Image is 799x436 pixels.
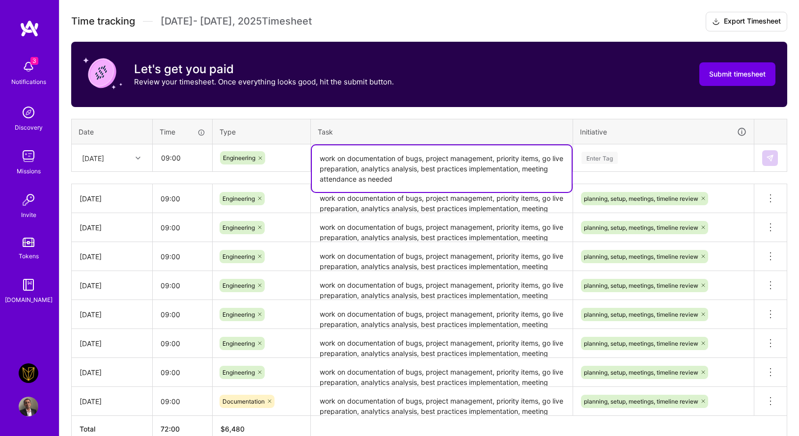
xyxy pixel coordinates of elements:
span: Engineering [222,311,255,318]
span: Engineering [222,340,255,347]
span: planning, setup, meetings, timeline review [584,311,698,318]
input: HH:MM [153,244,212,270]
input: HH:MM [153,215,212,241]
div: Discovery [15,122,43,133]
textarea: work on documentation of bugs, project management, priority items, go live preparation, analytics... [312,330,572,357]
span: planning, setup, meetings, timeline review [584,340,698,347]
textarea: work on documentation of bugs, project management, priority items, go live preparation, analytics... [312,243,572,270]
th: Type [213,119,311,144]
img: bell [19,57,38,77]
div: [DATE] [80,193,144,204]
img: Submit [766,154,774,162]
input: HH:MM [153,145,212,171]
span: Engineering [222,253,255,260]
div: Invite [21,210,36,220]
div: [DATE] [80,222,144,233]
span: [DATE] - [DATE] , 2025 Timesheet [161,15,312,27]
i: icon Download [712,17,720,27]
span: $ 6,480 [220,425,245,433]
img: coin [83,54,122,93]
img: discovery [19,103,38,122]
textarea: work on documentation of bugs, project management, priority items, go live preparation, analytics... [312,388,572,415]
span: planning, setup, meetings, timeline review [584,195,698,202]
h3: Let's get you paid [134,62,394,77]
div: [DATE] [80,309,144,320]
th: Task [311,119,573,144]
textarea: work on documentation of bugs, project management, priority items, go live preparation, analytics... [312,272,572,299]
span: Engineering [222,282,255,289]
i: icon Chevron [136,156,140,161]
img: logo [20,20,39,37]
img: teamwork [19,146,38,166]
div: Enter Tag [581,150,618,165]
button: Export Timesheet [706,12,787,31]
span: Engineering [222,195,255,202]
img: guide book [19,275,38,295]
span: planning, setup, meetings, timeline review [584,369,698,376]
span: Engineering [222,224,255,231]
div: [DATE] [80,338,144,349]
input: HH:MM [153,388,212,414]
button: Submit timesheet [699,62,775,86]
span: Engineering [222,369,255,376]
input: HH:MM [153,301,212,327]
div: Initiative [580,126,747,137]
img: tokens [23,238,34,247]
img: User Avatar [19,397,38,416]
span: Submit timesheet [709,69,766,79]
p: Review your timesheet. Once everything looks good, hit the submit button. [134,77,394,87]
input: HH:MM [153,359,212,385]
span: planning, setup, meetings, timeline review [584,398,698,405]
div: Notifications [11,77,46,87]
div: [DATE] [80,251,144,262]
th: Date [72,119,153,144]
textarea: work on documentation of bugs, project management, priority items, go live preparation, analytics... [312,185,572,212]
a: User Avatar [16,397,41,416]
img: Devry: Team for Online Education - Website Operations [19,363,38,383]
span: planning, setup, meetings, timeline review [584,253,698,260]
span: Documentation [222,398,265,405]
textarea: work on documentation of bugs, project management, priority items, go live preparation, analytics... [312,359,572,386]
span: planning, setup, meetings, timeline review [584,282,698,289]
div: [DATE] [80,280,144,291]
div: [DATE] [80,396,144,407]
textarea: work on documentation of bugs, project management, priority items, go live preparation, analytics... [312,145,572,192]
textarea: work on documentation of bugs, project management, priority items, go live preparation, analytics... [312,214,572,241]
div: Missions [17,166,41,176]
div: Time [160,127,205,137]
input: HH:MM [153,272,212,299]
span: planning, setup, meetings, timeline review [584,224,698,231]
div: [DATE] [80,367,144,378]
textarea: work on documentation of bugs, project management, priority items, go live preparation, analytics... [312,301,572,328]
img: Invite [19,190,38,210]
div: Tokens [19,251,39,261]
span: 3 [30,57,38,65]
input: HH:MM [153,186,212,212]
input: HH:MM [153,330,212,356]
a: Devry: Team for Online Education - Website Operations [16,363,41,383]
div: [DATE] [82,153,104,163]
span: Engineering [223,154,255,162]
div: [DOMAIN_NAME] [5,295,53,305]
span: Time tracking [71,15,135,27]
